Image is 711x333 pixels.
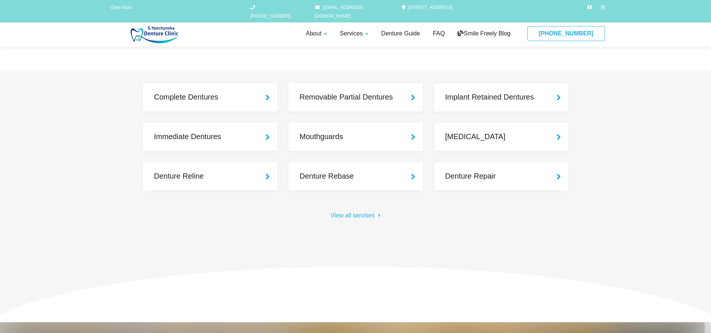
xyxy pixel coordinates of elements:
a: Complete Dentures [143,83,277,111]
a: Denture Guide [379,29,422,38]
a: [PHONE_NUMBER] [527,26,605,41]
a: Mouthguards [289,123,423,151]
span: Denture Reline [154,170,271,182]
a: Smile Freely Blog [456,29,512,38]
span: [MEDICAL_DATA] [445,131,562,142]
a: Denture Repair [434,162,568,191]
a: [MEDICAL_DATA] [434,123,568,151]
a: FAQ [431,29,447,38]
span: Removable Partial Dentures [300,91,416,103]
span: Complete Dentures [154,91,271,103]
a: Denture Reline [143,162,277,191]
span: Immediate Dentures [154,131,271,142]
a: Immediate Dentures [143,123,277,151]
a: Services [338,29,370,38]
a: Implant Retained Dentures [434,83,568,111]
span: Denture Rebase [300,170,416,182]
a: Denture Rebase [289,162,423,191]
a: About [304,29,329,38]
span: Mouthguards [300,131,416,142]
span: Implant Retained Dentures [445,91,562,103]
span: Open Now [110,5,132,10]
a: [PHONE_NUMBER] [250,3,295,21]
span: Denture Repair [445,170,562,182]
a: [EMAIL_ADDRESS][DOMAIN_NAME] [315,3,386,21]
a: View all servises [331,211,380,220]
a: Removable Partial Dentures [289,83,423,111]
a: [STREET_ADDRESS] [402,5,453,10]
img: S Yanchynska Denture Care Centre [106,26,206,43]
